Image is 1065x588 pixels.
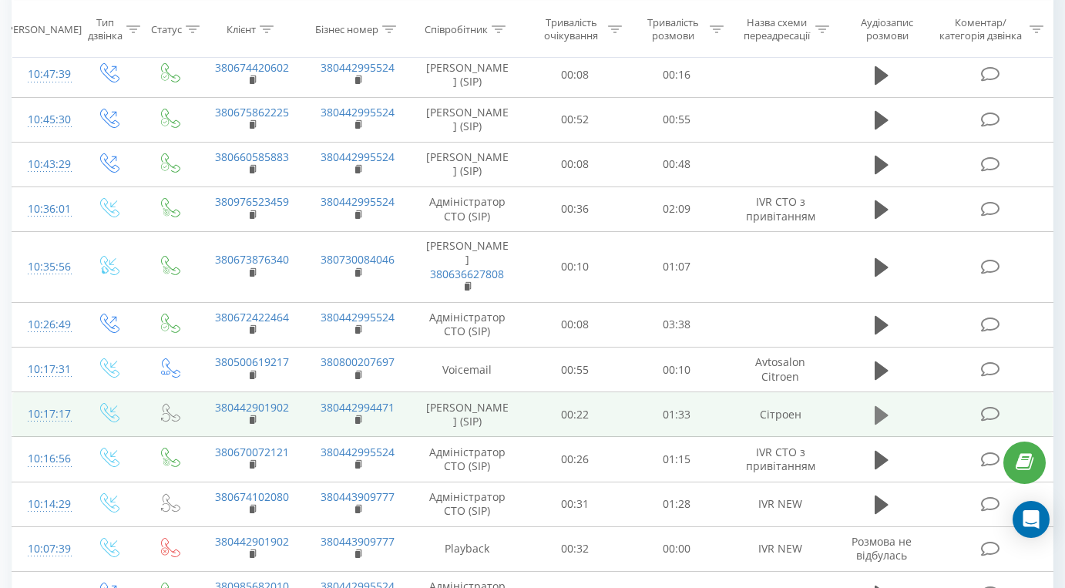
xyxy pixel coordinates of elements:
div: 10:07:39 [28,534,62,564]
div: Коментар/категорія дзвінка [936,16,1026,42]
td: Avtosalon Citroen [727,348,833,392]
td: Адміністратор СТО (SIP) [410,302,524,347]
td: 00:16 [626,52,727,97]
div: Бізнес номер [315,22,378,35]
div: 10:36:01 [28,194,62,224]
div: [PERSON_NAME] [4,22,82,35]
a: 380674102080 [215,489,289,504]
a: 380674420602 [215,60,289,75]
td: 00:31 [524,482,626,526]
div: 10:17:17 [28,399,62,429]
span: Розмова не відбулась [852,534,912,563]
a: 380442994471 [321,400,395,415]
div: 10:16:56 [28,444,62,474]
a: 380442995524 [321,310,395,324]
div: Статус [151,22,182,35]
td: 03:38 [626,302,727,347]
div: Тип дзвінка [88,16,123,42]
a: 380442995524 [321,150,395,164]
div: Open Intercom Messenger [1013,501,1050,538]
div: Співробітник [425,22,488,35]
a: 380443909777 [321,534,395,549]
td: Playback [410,526,524,571]
a: 380442901902 [215,534,289,549]
td: 00:52 [524,97,626,142]
td: IVR NEW [727,526,833,571]
td: [PERSON_NAME] (SIP) [410,392,524,437]
td: 00:08 [524,52,626,97]
a: 380636627808 [430,267,504,281]
td: IVR NEW [727,482,833,526]
td: 02:09 [626,186,727,231]
a: 380675862225 [215,105,289,119]
div: Назва схеми переадресації [741,16,811,42]
td: 00:36 [524,186,626,231]
td: Адміністратор СТО (SIP) [410,186,524,231]
td: 01:28 [626,482,727,526]
td: 00:26 [524,437,626,482]
a: 380443909777 [321,489,395,504]
a: 380976523459 [215,194,289,209]
td: IVR СТО з привітанням [727,186,833,231]
div: 10:45:30 [28,105,62,135]
div: 10:17:31 [28,354,62,385]
td: Адміністратор СТО (SIP) [410,482,524,526]
a: 380670072121 [215,445,289,459]
td: [PERSON_NAME] [410,232,524,303]
div: Аудіозапис розмови [847,16,927,42]
td: IVR СТО з привітанням [727,437,833,482]
td: Voicemail [410,348,524,392]
td: 00:48 [626,142,727,186]
td: 00:08 [524,302,626,347]
td: Адміністратор СТО (SIP) [410,437,524,482]
a: 380673876340 [215,252,289,267]
a: 380660585883 [215,150,289,164]
a: 380442995524 [321,60,395,75]
div: 10:47:39 [28,59,62,89]
a: 380500619217 [215,354,289,369]
td: 00:10 [524,232,626,303]
a: 380442995524 [321,194,395,209]
a: 380442901902 [215,400,289,415]
td: 00:32 [524,526,626,571]
a: 380730084046 [321,252,395,267]
td: Сітроен [727,392,833,437]
td: 00:08 [524,142,626,186]
div: 10:43:29 [28,150,62,180]
td: 00:22 [524,392,626,437]
div: 10:14:29 [28,489,62,519]
div: Клієнт [227,22,256,35]
a: 380442995524 [321,105,395,119]
a: 380800207697 [321,354,395,369]
a: 380672422464 [215,310,289,324]
td: 00:55 [524,348,626,392]
div: 10:35:56 [28,252,62,282]
a: 380442995524 [321,445,395,459]
div: Тривалість розмови [640,16,706,42]
div: Тривалість очікування [538,16,604,42]
td: [PERSON_NAME] (SIP) [410,52,524,97]
td: [PERSON_NAME] (SIP) [410,97,524,142]
td: 01:15 [626,437,727,482]
div: 10:26:49 [28,310,62,340]
td: [PERSON_NAME] (SIP) [410,142,524,186]
td: 00:10 [626,348,727,392]
td: 00:00 [626,526,727,571]
td: 00:55 [626,97,727,142]
td: 01:07 [626,232,727,303]
td: 01:33 [626,392,727,437]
